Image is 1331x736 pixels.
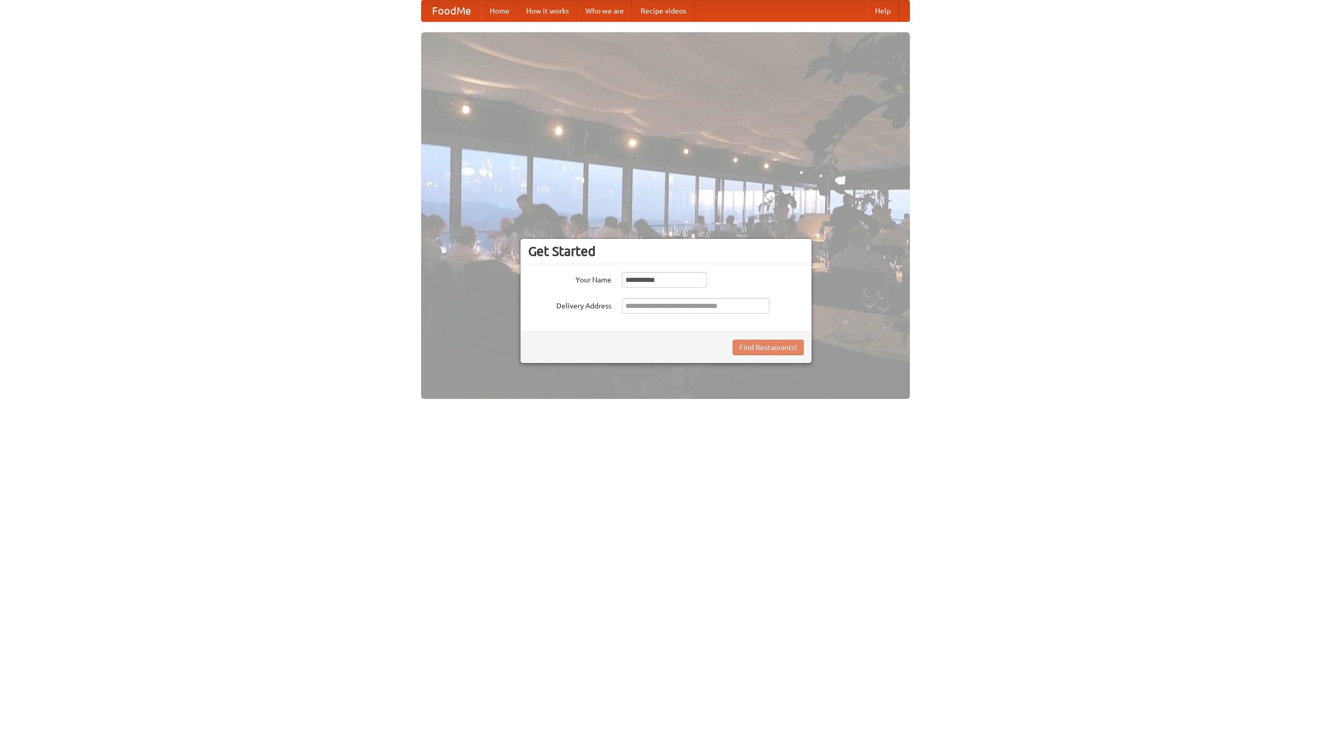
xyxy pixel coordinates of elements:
a: FoodMe [422,1,481,21]
button: Find Restaurants! [733,340,804,355]
a: How it works [518,1,577,21]
a: Home [481,1,518,21]
label: Delivery Address [528,298,611,311]
h3: Get Started [528,243,804,259]
a: Help [867,1,899,21]
label: Your Name [528,272,611,285]
a: Who we are [577,1,632,21]
a: Recipe videos [632,1,695,21]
